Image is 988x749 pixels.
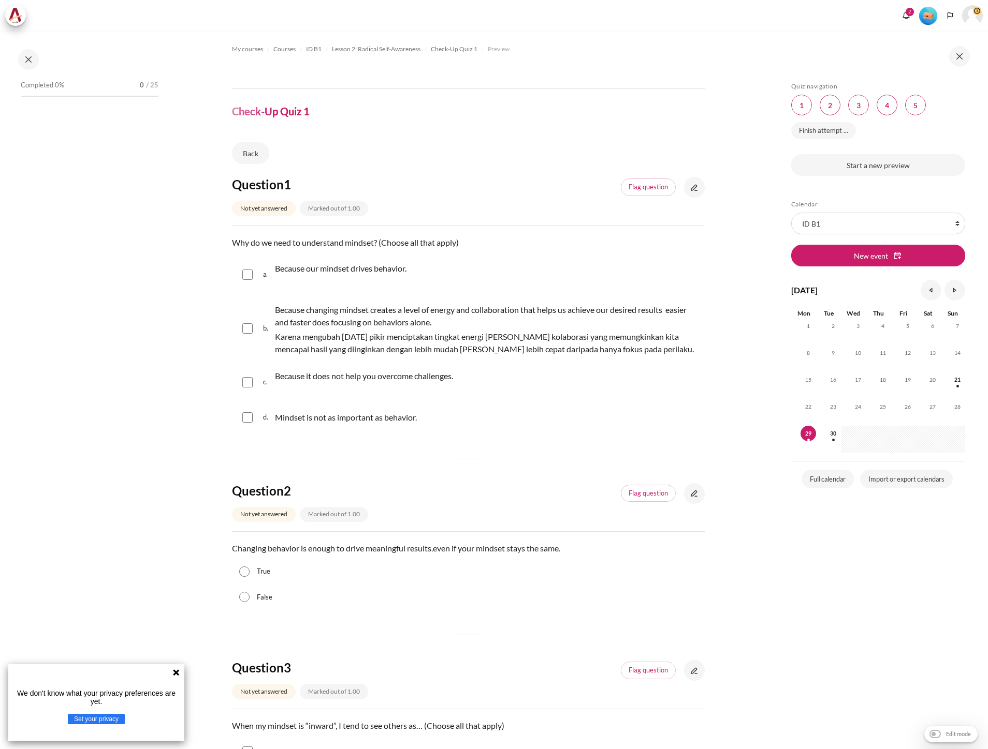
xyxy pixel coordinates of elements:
[801,399,816,414] span: 22
[300,201,368,216] div: Marked out of 1.00
[21,80,64,91] span: Completed 0%
[925,345,940,361] span: 13
[919,7,937,25] img: Level #1
[924,309,933,317] span: Sat
[925,372,940,387] span: 20
[801,345,816,361] span: 8
[140,80,144,91] span: 0
[275,302,700,355] div: Karena mengubah [DATE] pikir menciptakan tingkat energi [PERSON_NAME] kolaborasi yang memungkinka...
[232,176,427,192] h4: Question
[791,95,812,115] a: 1
[621,485,676,502] a: Flagged
[232,660,427,676] h4: Question
[8,8,23,23] img: Architeck
[431,544,433,553] span: ,
[12,689,180,706] p: We don't know what your privacy preferences are yet.
[850,345,866,361] span: 10
[791,284,818,296] h4: [DATE]
[232,236,705,249] p: Why do we need to understand mindset? (Choose all that apply)
[875,345,891,361] span: 11
[824,309,834,317] span: Tue
[232,507,296,522] div: Not yet answered
[791,245,965,266] button: New event
[850,318,866,334] span: 3
[875,372,891,387] span: 18
[850,399,866,414] span: 24
[905,95,926,115] a: 5
[232,104,310,118] h4: Check-Up Quiz 1
[900,372,916,387] span: 19
[877,95,897,115] a: 4
[899,309,907,317] span: Fri
[791,82,965,490] section: Blocks
[900,345,916,361] span: 12
[906,8,914,16] div: 2
[791,82,965,91] h5: Quiz navigation
[962,5,983,26] a: User menu
[919,6,937,25] div: Level #1
[797,309,810,317] span: Mon
[232,44,263,54] span: My courses
[431,43,477,55] a: Check-Up Quiz 1
[306,43,322,55] a: ID B1
[232,142,269,164] a: Back
[948,309,958,317] span: Sun
[275,411,417,424] p: Mindset is not as important as behavior.
[621,178,676,196] a: Flagged
[825,399,841,414] span: 23
[232,201,296,216] div: Not yet answered
[860,470,953,488] a: Import or export calendars
[801,372,816,387] span: 15
[801,318,816,334] span: 1
[873,309,884,317] span: Thu
[257,566,270,577] label: True
[232,720,705,732] p: When my mindset is “inward”, I tend to see others as… (Choose all that apply)
[950,377,965,383] a: Sunday, 21 September events
[950,372,965,387] span: 21
[232,483,427,499] h4: Question
[275,370,453,382] p: Because it does not help you overcome challenges.
[263,302,273,355] span: b.
[820,95,840,115] a: 2
[275,304,700,328] p: Because changing mindset creates a level of energy and collaboration that helps us achieve our de...
[263,260,273,289] span: a.
[900,399,916,414] span: 26
[898,8,914,23] div: Show notification window with 2 new notifications
[950,345,965,361] span: 14
[791,154,965,176] button: Start a new preview
[275,262,406,275] p: Because our mindset drives behavior.
[825,430,841,437] a: Tuesday, 30 September events
[825,345,841,361] span: 9
[801,430,816,437] a: Today Monday, 29 September
[332,44,420,54] span: Lesson 2: Radical Self-Awareness
[488,44,510,54] span: Preview
[791,122,856,140] a: Finish attempt ...
[284,483,291,498] span: 2
[5,5,31,26] a: Architeck Architeck
[68,714,125,724] button: Set your privacy
[300,507,368,522] div: Marked out of 1.00
[146,80,158,91] span: / 25
[273,43,296,55] a: Courses
[488,43,510,55] a: Preview
[854,250,888,261] span: New event
[332,43,420,55] a: Lesson 2: Radical Self-Awareness
[257,592,272,603] label: False
[232,41,705,57] nav: Navigation bar
[300,684,368,699] div: Marked out of 1.00
[875,318,891,334] span: 4
[900,318,916,334] span: 5
[875,399,891,414] span: 25
[950,318,965,334] span: 7
[825,372,841,387] span: 16
[950,399,965,414] span: 28
[791,200,965,208] h5: Calendar
[284,177,291,192] span: 1
[21,78,158,107] a: Completed 0% 0 / 25
[925,399,940,414] span: 27
[263,409,273,426] span: d.
[263,368,273,397] span: c.
[306,44,322,54] span: ID B1
[925,318,940,334] span: 6
[273,44,296,54] span: Courses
